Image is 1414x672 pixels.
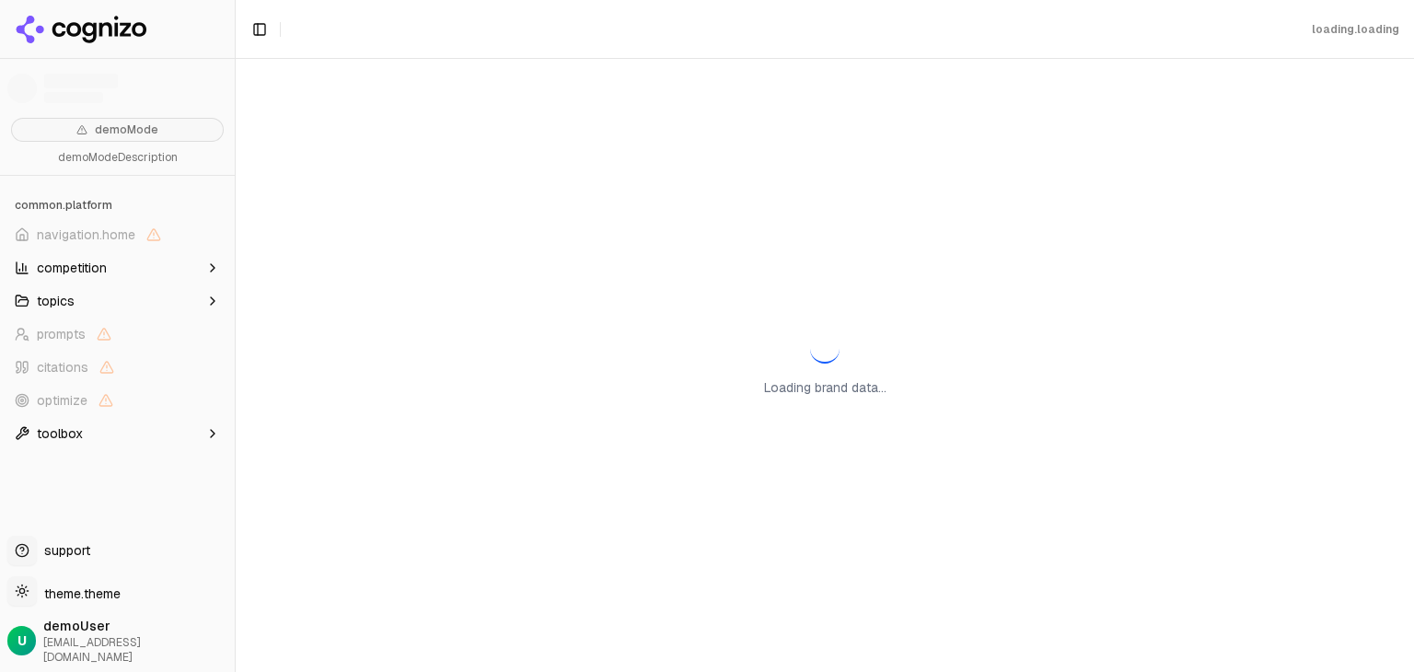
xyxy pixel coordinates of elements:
[37,325,86,343] span: prompts
[7,286,227,316] button: topics
[17,631,27,650] span: U
[7,253,227,283] button: competition
[37,226,135,244] span: navigation.home
[11,149,224,168] p: demoModeDescription
[37,585,121,602] span: theme.theme
[7,191,227,220] div: common.platform
[37,358,88,377] span: citations
[7,419,227,448] button: toolbox
[764,378,887,397] p: Loading brand data...
[43,617,227,635] span: demoUser
[37,391,87,410] span: optimize
[37,292,75,310] span: topics
[37,259,107,277] span: competition
[1312,22,1399,37] div: loading.loading
[95,122,158,137] span: demoMode
[43,635,227,665] span: [EMAIL_ADDRESS][DOMAIN_NAME]
[37,541,90,560] span: support
[37,424,83,443] span: toolbox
